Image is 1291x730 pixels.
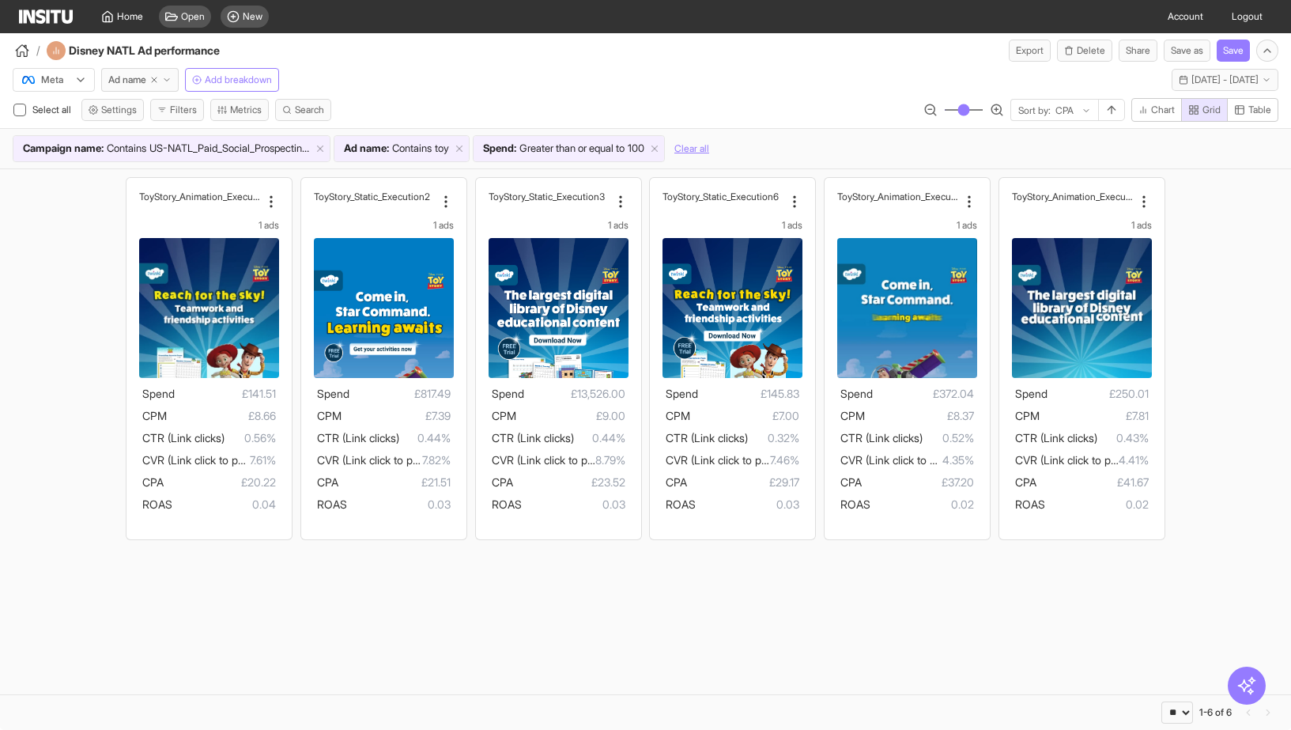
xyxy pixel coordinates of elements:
[399,429,451,448] span: 0.44%
[666,453,804,467] span: CVR (Link click to purchase)
[347,495,451,514] span: 0.03
[1164,40,1210,62] button: Save as
[205,74,272,86] span: Add breakdown
[1015,387,1048,400] span: Spend
[225,429,276,448] span: 0.56%
[185,68,279,92] button: Add breakdown
[142,475,164,489] span: CPA
[334,136,469,161] div: Ad name:Containstoy
[243,10,262,23] span: New
[1012,191,1133,202] h2: ToyStory_Animation_Execution3
[690,407,799,426] span: £7.00
[1015,475,1036,489] span: CPA
[628,141,644,157] span: 100
[317,475,338,489] span: CPA
[483,141,516,157] span: Spend :
[687,473,799,492] span: £29.17
[865,407,974,426] span: £8.37
[142,409,167,422] span: CPM
[435,141,449,157] span: toy
[1172,69,1278,91] button: [DATE] - [DATE]
[840,475,862,489] span: CPA
[870,495,974,514] span: 0.02
[181,10,205,23] span: Open
[492,475,513,489] span: CPA
[149,141,310,157] span: US-NATL_Paid_Social_Prospecting_Interests_Sales_Disney_Properties_July25
[516,407,625,426] span: £9.00
[317,497,347,511] span: ROAS
[840,387,873,400] span: Spend
[314,191,435,202] div: ToyStory_Static_Execution2
[142,387,175,400] span: Spend
[666,387,698,400] span: Spend
[489,191,610,202] div: ToyStory_Static_Execution3
[101,104,137,116] span: Settings
[117,10,143,23] span: Home
[492,387,524,400] span: Spend
[1036,473,1149,492] span: £41.67
[1227,98,1278,122] button: Table
[317,453,455,467] span: CVR (Link click to purchase)
[1151,104,1175,116] span: Chart
[696,495,799,514] span: 0.03
[101,68,179,92] button: Ad name
[1015,497,1045,511] span: ROAS
[1131,98,1182,122] button: Chart
[32,104,74,115] span: Select all
[142,453,281,467] span: CVR (Link click to purchase)
[942,451,974,470] span: 4.35%
[662,219,802,232] div: 1 ads
[344,141,389,157] span: Ad name :
[1048,384,1149,403] span: £250.01
[167,407,276,426] span: £8.66
[142,431,225,444] span: CTR (Link clicks)
[489,219,629,232] div: 1 ads
[1217,40,1250,62] button: Save
[524,384,625,403] span: £13,526.00
[666,409,690,422] span: CPM
[474,136,664,161] div: Spend:Greater than or equal to100
[522,495,625,514] span: 0.03
[314,191,430,202] h2: ToyStory_Static_Execution2
[595,451,625,470] span: 8.79%
[164,473,276,492] span: £20.22
[19,9,73,24] img: Logo
[666,431,748,444] span: CTR (Link clicks)
[1057,40,1112,62] button: Delete
[492,431,574,444] span: CTR (Link clicks)
[840,409,865,422] span: CPM
[837,191,958,202] h2: ToyStory_Animation_Execution2
[674,135,709,162] button: Clear all
[317,387,349,400] span: Spend
[422,451,451,470] span: 7.82%
[47,41,262,60] div: Disney NATL Ad performance
[108,74,146,86] span: Ad name
[338,473,451,492] span: £21.51
[1119,451,1149,470] span: 4.41%
[873,384,974,403] span: £372.04
[519,141,625,157] span: Greater than or equal to
[662,191,779,202] h2: ToyStory_Static_Execution6
[1248,104,1271,116] span: Table
[175,384,276,403] span: £141.51
[1015,431,1097,444] span: CTR (Link clicks)
[1119,40,1157,62] button: Share
[1015,453,1153,467] span: CVR (Link click to purchase)
[349,384,451,403] span: £817.49
[770,451,799,470] span: 7.46%
[489,191,605,202] h2: ToyStory_Static_Execution3
[840,497,870,511] span: ROAS
[392,141,432,157] span: Contains
[342,407,451,426] span: £7.39
[36,43,40,59] span: /
[150,99,204,121] button: Filters
[840,453,979,467] span: CVR (Link click to purchase)
[1045,495,1149,514] span: 0.02
[662,191,783,202] div: ToyStory_Static_Execution6
[1191,74,1259,86] span: [DATE] - [DATE]
[1009,40,1051,62] button: Export
[492,453,630,467] span: CVR (Link click to purchase)
[698,384,799,403] span: £145.83
[107,141,146,157] span: Contains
